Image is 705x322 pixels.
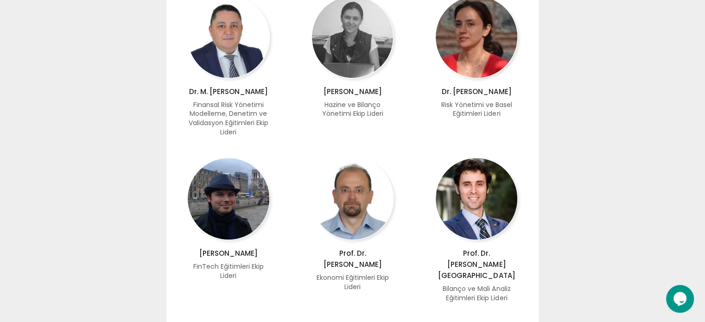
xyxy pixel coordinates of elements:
[322,100,383,119] span: Hazine ve Bilanço Yönetimi Ekip Lideri
[193,262,264,280] span: FinTech Eğitimleri Ekip Lideri
[666,285,696,313] iframe: chat widget
[189,100,268,137] span: Finansal Risk Yönetimi Modelleme, Denetim ve Validasyon Eğitimleri Ekip Lideri
[311,248,394,270] p: Prof. Dr. [PERSON_NAME]
[187,248,270,259] p: [PERSON_NAME]
[311,86,394,97] p: [PERSON_NAME]
[435,86,518,97] p: Dr. [PERSON_NAME]
[435,248,518,281] p: Prof. Dr. [PERSON_NAME] [GEOGRAPHIC_DATA]
[443,284,510,303] span: Bilanço ve Mali Analiz Eğitimleri Ekip Lideri
[316,273,388,291] span: Ekonomi Eğitimleri Ekip Lideri
[187,86,270,97] p: Dr. M. [PERSON_NAME]
[441,100,512,119] span: Risk Yönetimi ve Basel Eğitimleri Lideri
